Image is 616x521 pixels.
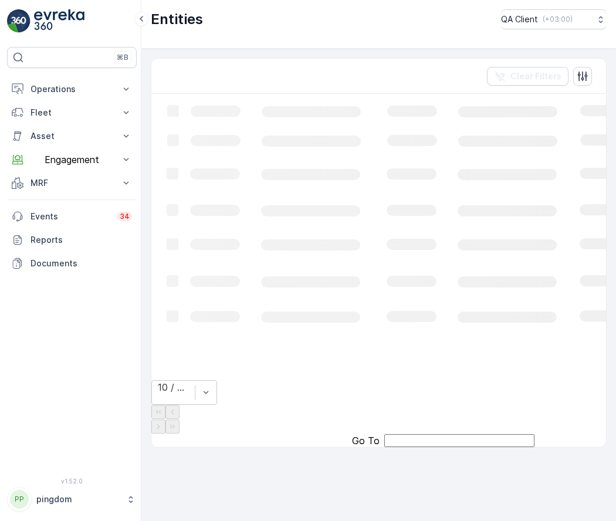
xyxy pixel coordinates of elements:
[158,382,189,393] div: 10 / Page
[151,10,203,29] p: Entities
[7,252,137,275] a: Documents
[7,228,137,252] a: Reports
[7,9,31,33] img: logo
[501,13,538,25] p: QA Client
[7,77,137,101] button: Operations
[510,70,561,82] p: Clear Filters
[31,177,113,189] p: MRF
[120,212,130,221] p: 34
[31,234,132,246] p: Reports
[543,15,573,24] p: ( +03:00 )
[31,107,113,119] p: Fleet
[501,9,607,29] button: QA Client(+03:00)
[7,101,137,124] button: Fleet
[31,211,110,222] p: Events
[36,493,120,505] p: pingdom
[31,83,113,95] p: Operations
[7,124,137,148] button: Asset
[487,67,568,86] button: Clear Filters
[31,258,132,269] p: Documents
[34,9,84,33] img: logo_light-DOdMpM7g.png
[7,148,137,171] button: Engagement
[10,490,29,509] div: PP
[31,130,113,142] p: Asset
[7,205,137,228] a: Events34
[117,53,128,62] p: ⌘B
[7,478,137,485] span: v 1.52.0
[31,154,113,165] p: Engagement
[7,171,137,195] button: MRF
[7,487,137,512] button: PPpingdom
[352,435,380,446] span: Go To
